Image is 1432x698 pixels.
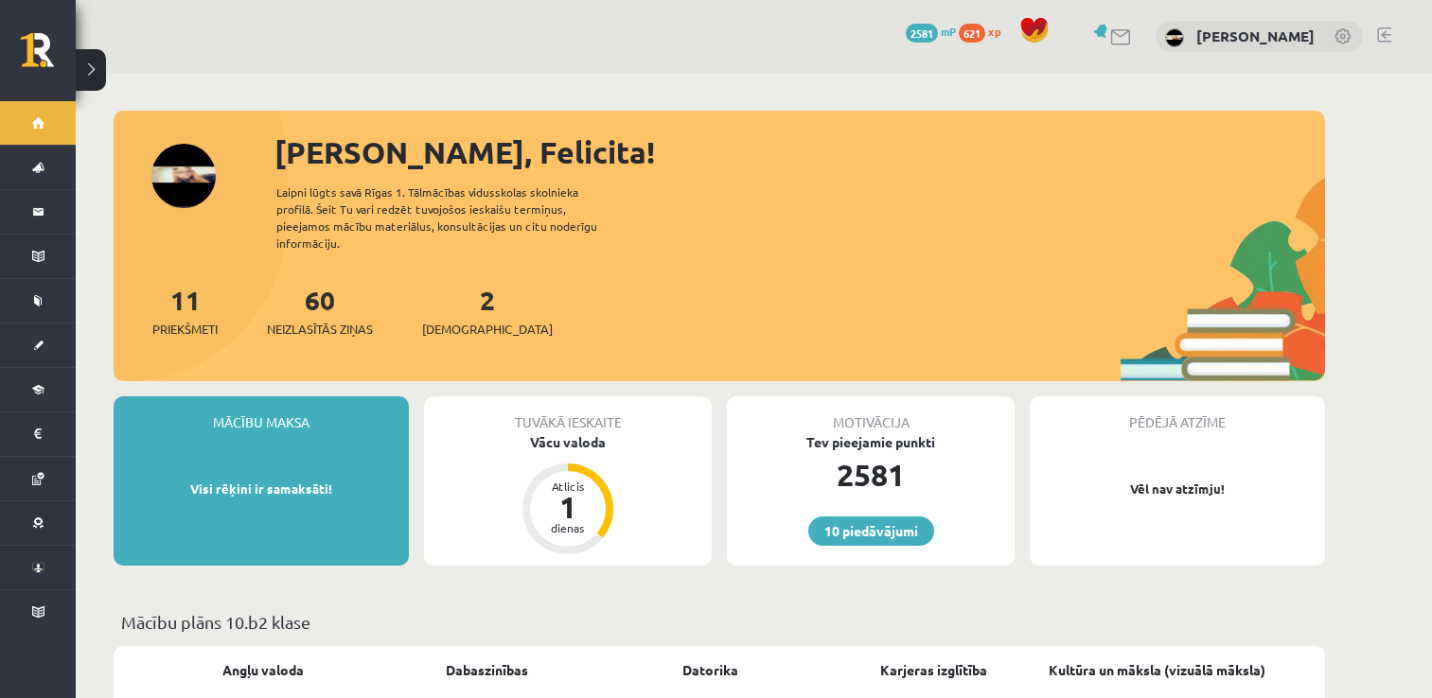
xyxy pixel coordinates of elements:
[267,320,373,339] span: Neizlasītās ziņas
[1030,396,1325,432] div: Pēdējā atzīme
[424,396,712,432] div: Tuvākā ieskaite
[1165,28,1184,47] img: Felicita Rimeika
[808,516,934,546] a: 10 piedāvājumi
[152,320,218,339] span: Priekšmeti
[941,24,956,39] span: mP
[1049,660,1265,680] a: Kultūra un māksla (vizuālā māksla)
[222,660,304,680] a: Angļu valoda
[959,24,985,43] span: 621
[682,660,738,680] a: Datorika
[274,130,1325,175] div: [PERSON_NAME], Felicita!
[959,24,1010,39] a: 621 xp
[446,660,528,680] a: Dabaszinības
[1196,26,1315,45] a: [PERSON_NAME]
[539,492,596,522] div: 1
[123,480,399,498] p: Visi rēķini ir samaksāti!
[727,396,1015,432] div: Motivācija
[727,452,1015,497] div: 2581
[422,320,553,339] span: [DEMOGRAPHIC_DATA]
[906,24,938,43] span: 2581
[121,609,1317,635] p: Mācību plāns 10.b2 klase
[1039,480,1316,498] p: Vēl nav atzīmju!
[422,283,553,339] a: 2[DEMOGRAPHIC_DATA]
[880,660,987,680] a: Karjeras izglītība
[276,183,630,252] div: Laipni lūgts savā Rīgas 1. Tālmācības vidusskolas skolnieka profilā. Šeit Tu vari redzēt tuvojošo...
[267,283,373,339] a: 60Neizlasītās ziņas
[727,432,1015,452] div: Tev pieejamie punkti
[539,522,596,533] div: dienas
[424,432,712,557] a: Vācu valoda Atlicis 1 dienas
[152,283,218,339] a: 11Priekšmeti
[906,24,956,39] a: 2581 mP
[114,396,409,432] div: Mācību maksa
[539,480,596,492] div: Atlicis
[424,432,712,452] div: Vācu valoda
[21,33,76,80] a: Rīgas 1. Tālmācības vidusskola
[988,24,1000,39] span: xp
